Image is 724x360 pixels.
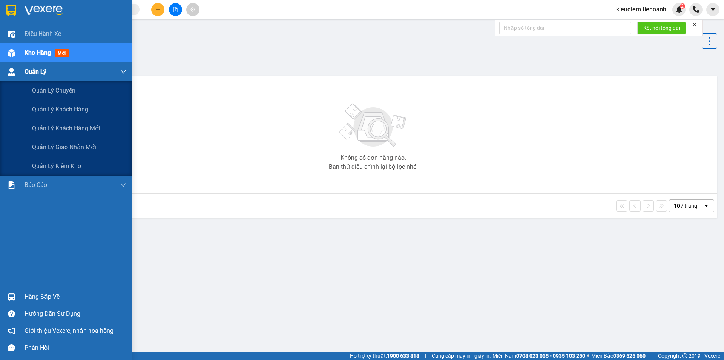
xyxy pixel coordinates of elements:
[680,3,685,9] sup: 2
[8,310,15,317] span: question-circle
[155,7,161,12] span: plus
[25,308,126,320] div: Hướng dẫn sử dụng
[643,24,680,32] span: Kết nối tổng đài
[674,202,697,210] div: 10 / trang
[499,22,631,34] input: Nhập số tổng đài
[8,293,15,301] img: warehouse-icon
[432,352,491,360] span: Cung cấp máy in - giấy in:
[120,69,126,75] span: down
[425,352,426,360] span: |
[32,86,75,95] span: Quản lý chuyến
[32,161,81,171] span: Quản lý kiểm kho
[637,22,686,34] button: Kết nối tổng đài
[32,105,88,114] span: Quản lý khách hàng
[587,354,589,357] span: ⚪️
[25,291,126,303] div: Hàng sắp về
[387,353,419,359] strong: 1900 633 818
[169,3,182,16] button: file-add
[55,49,69,57] span: mới
[186,3,199,16] button: aim
[329,164,418,170] div: Bạn thử điều chỉnh lại bộ lọc nhé!
[613,353,646,359] strong: 0369 525 060
[692,22,697,27] span: close
[676,6,683,13] img: icon-new-feature
[25,29,61,39] span: Điều hành xe
[6,5,16,16] img: logo-vxr
[8,327,15,334] span: notification
[120,182,126,188] span: down
[8,68,15,76] img: warehouse-icon
[8,344,15,351] span: message
[25,67,46,76] span: Quản Lý
[151,3,164,16] button: plus
[681,3,684,9] span: 2
[703,203,709,209] svg: open
[693,6,699,13] img: phone-icon
[516,353,585,359] strong: 0708 023 035 - 0935 103 250
[25,342,126,354] div: Phản hồi
[8,181,15,189] img: solution-icon
[8,30,15,38] img: warehouse-icon
[32,124,100,133] span: Quản lý khách hàng mới
[32,142,96,152] span: Quản lý giao nhận mới
[173,7,178,12] span: file-add
[710,6,716,13] span: caret-down
[682,353,687,358] span: copyright
[25,326,114,335] span: Giới thiệu Vexere, nhận hoa hồng
[350,352,419,360] span: Hỗ trợ kỹ thuật:
[706,3,719,16] button: caret-down
[8,49,15,57] img: warehouse-icon
[591,352,646,360] span: Miền Bắc
[492,352,585,360] span: Miền Nam
[610,5,672,14] span: kieudiem.tienoanh
[25,180,47,190] span: Báo cáo
[341,155,406,161] div: Không có đơn hàng nào.
[25,49,51,56] span: Kho hàng
[336,99,411,152] img: svg+xml;base64,PHN2ZyBjbGFzcz0ibGlzdC1wbHVnX19zdmciIHhtbG5zPSJodHRwOi8vd3d3LnczLm9yZy8yMDAwL3N2Zy...
[651,352,652,360] span: |
[190,7,195,12] span: aim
